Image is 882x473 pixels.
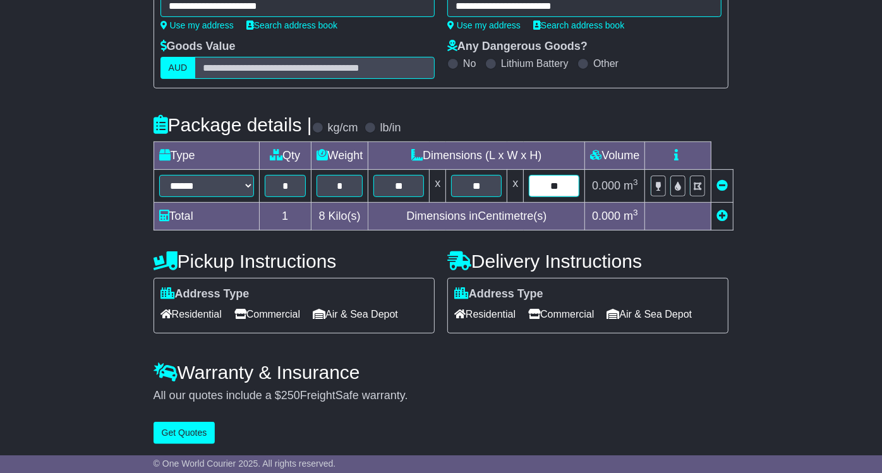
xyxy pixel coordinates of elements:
span: Commercial [234,304,300,324]
label: kg/cm [328,121,358,135]
h4: Package details | [154,114,312,135]
label: Lithium Battery [501,57,569,69]
sup: 3 [633,177,638,187]
h4: Pickup Instructions [154,251,435,272]
td: Dimensions in Centimetre(s) [368,203,585,231]
td: Volume [585,142,645,170]
h4: Delivery Instructions [447,251,728,272]
span: m [624,210,638,222]
span: Residential [160,304,222,324]
label: Address Type [160,287,250,301]
a: Search address book [246,20,337,30]
label: AUD [160,57,196,79]
td: Qty [259,142,311,170]
a: Add new item [716,210,728,222]
td: x [507,170,524,203]
span: © One World Courier 2025. All rights reserved. [154,458,336,469]
a: Use my address [160,20,234,30]
span: Residential [454,304,516,324]
label: Goods Value [160,40,236,54]
label: Address Type [454,287,543,301]
button: Get Quotes [154,422,215,444]
td: Weight [311,142,368,170]
td: Type [154,142,259,170]
span: Commercial [528,304,594,324]
span: Air & Sea Depot [313,304,398,324]
label: No [463,57,476,69]
a: Remove this item [716,179,728,192]
span: 8 [318,210,325,222]
a: Use my address [447,20,521,30]
td: x [430,170,446,203]
td: 1 [259,203,311,231]
span: m [624,179,638,192]
span: 0.000 [592,179,620,192]
sup: 3 [633,208,638,217]
label: Other [593,57,619,69]
label: lb/in [380,121,401,135]
div: All our quotes include a $ FreightSafe warranty. [154,389,729,403]
td: Dimensions (L x W x H) [368,142,585,170]
label: Any Dangerous Goods? [447,40,588,54]
a: Search address book [533,20,624,30]
h4: Warranty & Insurance [154,362,729,383]
span: 250 [281,389,300,402]
td: Total [154,203,259,231]
td: Kilo(s) [311,203,368,231]
span: 0.000 [592,210,620,222]
span: Air & Sea Depot [607,304,692,324]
